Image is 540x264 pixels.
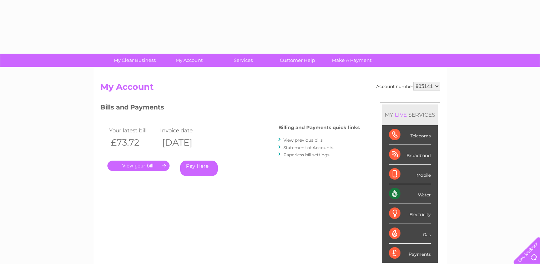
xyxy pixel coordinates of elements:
[107,126,159,135] td: Your latest bill
[100,102,360,115] h3: Bills and Payments
[389,244,431,263] div: Payments
[322,54,381,67] a: Make A Payment
[283,137,323,143] a: View previous bills
[283,145,333,150] a: Statement of Accounts
[393,111,408,118] div: LIVE
[278,125,360,130] h4: Billing and Payments quick links
[105,54,164,67] a: My Clear Business
[160,54,218,67] a: My Account
[158,126,210,135] td: Invoice date
[100,82,440,96] h2: My Account
[158,135,210,150] th: [DATE]
[389,125,431,145] div: Telecoms
[389,184,431,204] div: Water
[214,54,273,67] a: Services
[180,161,218,176] a: Pay Here
[376,82,440,91] div: Account number
[268,54,327,67] a: Customer Help
[283,152,329,157] a: Paperless bill settings
[382,104,438,125] div: MY SERVICES
[107,135,159,150] th: £73.72
[389,165,431,184] div: Mobile
[389,204,431,224] div: Electricity
[389,224,431,244] div: Gas
[389,145,431,165] div: Broadband
[107,161,170,171] a: .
